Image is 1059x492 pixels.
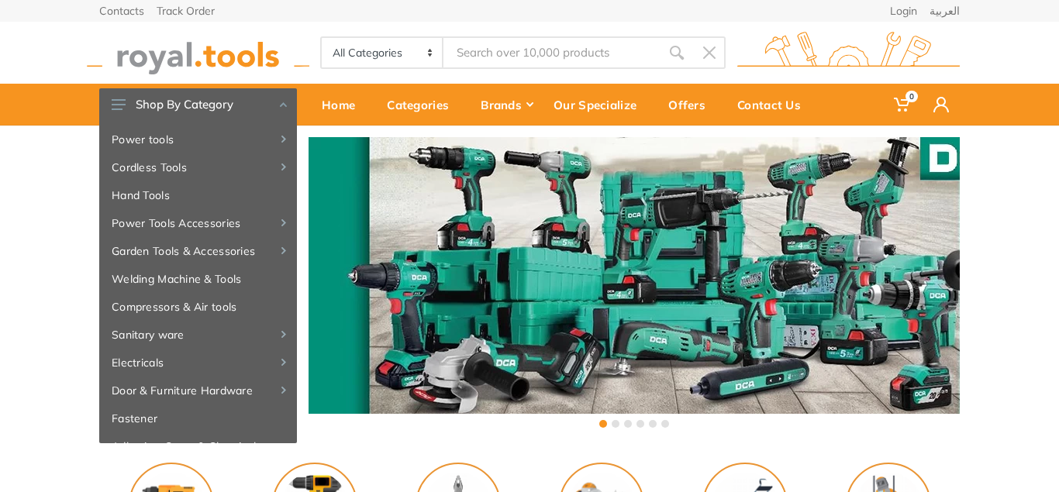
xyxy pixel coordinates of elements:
[99,88,297,121] button: Shop By Category
[99,181,297,209] a: Hand Tools
[376,84,470,126] a: Categories
[726,88,822,121] div: Contact Us
[99,5,144,16] a: Contacts
[376,88,470,121] div: Categories
[99,377,297,404] a: Door & Furniture Hardware
[99,432,297,460] a: Adhesive, Spray & Chemical
[443,36,661,69] input: Site search
[311,84,376,126] a: Home
[99,265,297,293] a: Welding Machine & Tools
[470,88,543,121] div: Brands
[543,84,657,126] a: Our Specialize
[99,293,297,321] a: Compressors & Air tools
[737,32,960,74] img: royal.tools Logo
[99,126,297,153] a: Power tools
[99,349,297,377] a: Electricals
[890,5,917,16] a: Login
[99,153,297,181] a: Cordless Tools
[99,209,297,237] a: Power Tools Accessories
[311,88,376,121] div: Home
[905,91,918,102] span: 0
[99,404,297,432] a: Fastener
[99,321,297,349] a: Sanitary ware
[543,88,657,121] div: Our Specialize
[657,84,726,126] a: Offers
[883,84,923,126] a: 0
[726,84,822,126] a: Contact Us
[157,5,215,16] a: Track Order
[87,32,309,74] img: royal.tools Logo
[657,88,726,121] div: Offers
[322,38,443,67] select: Category
[930,5,960,16] a: العربية
[99,237,297,265] a: Garden Tools & Accessories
